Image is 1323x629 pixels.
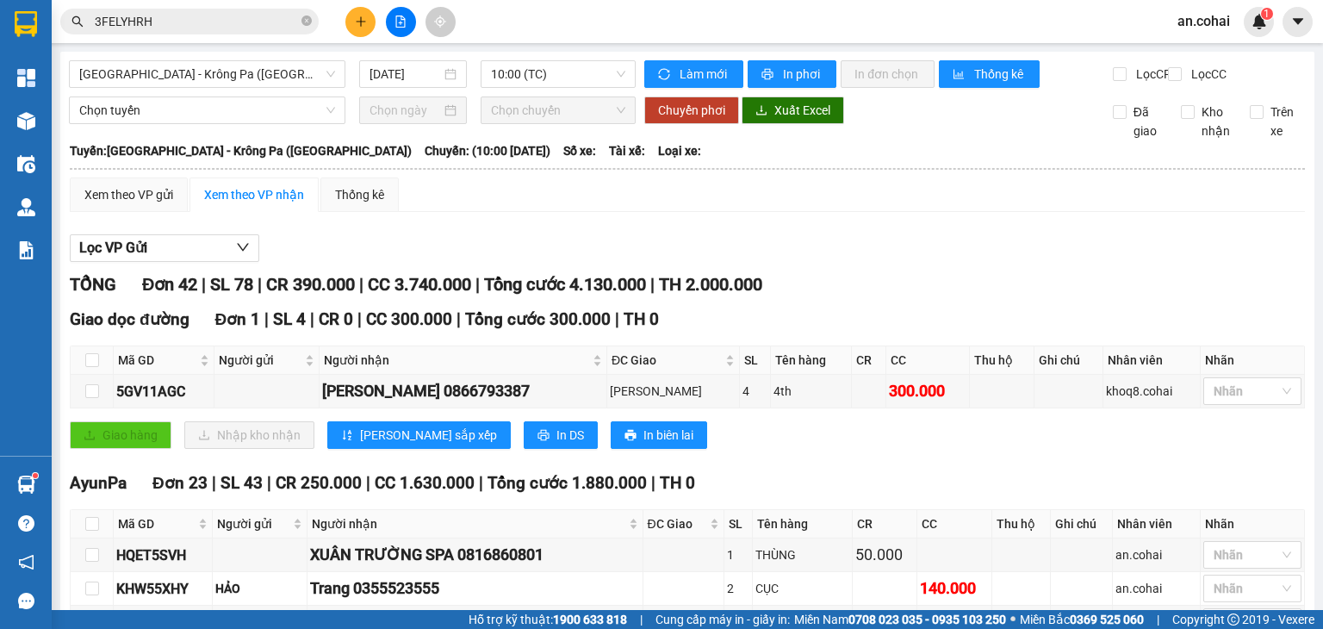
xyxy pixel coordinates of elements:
button: sort-ascending[PERSON_NAME] sắp xếp [327,421,511,449]
span: message [18,593,34,609]
div: khoq8.cohai [1106,382,1197,401]
td: HQET5SVH [114,539,213,572]
span: CR 390.000 [266,274,355,295]
strong: 0369 525 060 [1070,613,1144,626]
span: In DS [556,426,584,445]
button: printerIn biên lai [611,421,707,449]
div: 50.000 [855,543,914,567]
span: 10:00 (TC) [491,61,626,87]
span: Người gửi [219,351,301,370]
span: Lọc CR [1129,65,1174,84]
span: Loại xe: [658,141,701,160]
div: 300.000 [889,379,966,403]
input: Chọn ngày [370,101,440,120]
span: | [457,309,461,329]
div: Nhãn [1205,351,1300,370]
th: Tên hàng [753,510,852,539]
div: 5GV11AGC [116,381,211,402]
button: downloadNhập kho nhận [184,421,314,449]
button: syncLàm mới [644,60,743,88]
span: Lọc VP Gửi [79,237,147,258]
span: Xuất Excel [774,101,830,120]
th: Ghi chú [1051,510,1113,539]
span: TH 0 [624,309,659,329]
th: CR [853,510,917,539]
span: Đơn 1 [215,309,261,329]
sup: 1 [1261,8,1273,20]
span: an.cohai [1164,10,1244,32]
span: | [475,274,480,295]
div: [PERSON_NAME] [610,382,736,401]
span: printer [537,429,550,443]
span: Kho nhận [1195,103,1237,140]
strong: 0708 023 035 - 0935 103 250 [848,613,1006,626]
input: 13/08/2025 [370,65,440,84]
span: | [615,309,619,329]
span: | [202,274,206,295]
span: | [366,473,370,493]
span: Chọn chuyến [491,97,626,123]
span: Miền Bắc [1020,610,1144,629]
button: uploadGiao hàng [70,421,171,449]
span: ĐC Giao [648,514,707,533]
img: logo-vxr [15,11,37,37]
td: 5GV11AGC [114,375,214,408]
span: Đã giao [1127,103,1169,140]
span: file-add [394,16,407,28]
span: | [1157,610,1159,629]
span: TH 2.000.000 [659,274,762,295]
span: In biên lai [643,426,693,445]
div: THÙNG [755,545,848,564]
button: bar-chartThống kê [939,60,1040,88]
span: question-circle [18,515,34,532]
div: Xem theo VP nhận [204,185,304,204]
span: Mã GD [118,514,195,533]
span: Trên xe [1264,103,1306,140]
span: Miền Nam [794,610,1006,629]
span: Mã GD [118,351,196,370]
span: plus [355,16,367,28]
img: icon-new-feature [1252,14,1267,29]
span: bar-chart [953,68,967,82]
span: Cung cấp máy in - giấy in: [655,610,790,629]
span: CC 1.630.000 [375,473,475,493]
span: aim [434,16,446,28]
button: In đơn chọn [841,60,935,88]
th: CR [852,346,885,375]
th: CC [917,510,992,539]
span: sort-ascending [341,429,353,443]
div: 140.000 [920,576,989,601]
div: [PERSON_NAME] 0866793387 [322,379,604,403]
span: caret-down [1290,14,1306,29]
span: Làm mới [680,65,730,84]
button: plus [345,7,376,37]
span: Chọn tuyến [79,97,335,123]
span: Số xe: [563,141,596,160]
span: download [755,104,767,118]
span: | [479,473,483,493]
span: | [650,274,655,295]
span: Lọc CC [1184,65,1229,84]
span: Hỗ trợ kỹ thuật: [469,610,627,629]
span: ĐC Giao [612,351,722,370]
button: downloadXuất Excel [742,97,844,124]
th: Ghi chú [1034,346,1103,375]
div: 4 [742,382,767,401]
button: caret-down [1283,7,1313,37]
button: Lọc VP Gửi [70,234,259,262]
th: SL [724,510,753,539]
button: aim [425,7,456,37]
span: ⚪️ [1010,616,1016,623]
div: Xem theo VP gửi [84,185,173,204]
span: TỔNG [70,274,116,295]
span: CC 300.000 [366,309,452,329]
span: | [212,473,216,493]
span: Chuyến: (10:00 [DATE]) [425,141,550,160]
span: | [651,473,655,493]
span: Tổng cước 4.130.000 [484,274,646,295]
button: printerIn phơi [748,60,836,88]
div: XUÂN TRƯỜNG SPA 0816860801 [310,543,640,567]
span: [PERSON_NAME] sắp xếp [360,426,497,445]
button: file-add [386,7,416,37]
div: CỤC [755,579,848,598]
